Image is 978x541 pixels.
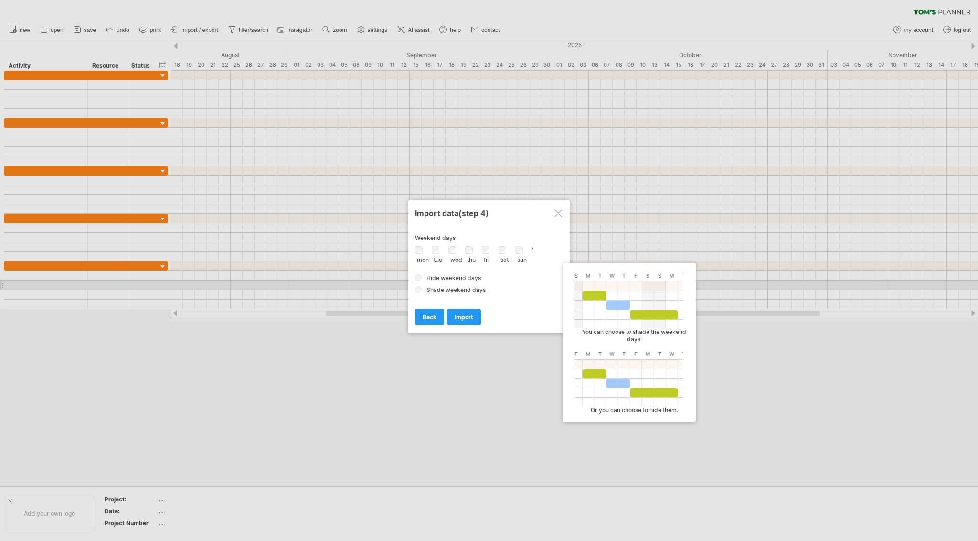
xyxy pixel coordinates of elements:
span: (step 4) [458,208,489,218]
span: back [423,313,436,321]
label: sat [500,256,509,263]
a: back [415,309,444,325]
input: Shade weekend days [415,286,422,293]
label: sun [517,256,527,263]
span: import [455,313,473,321]
label: mon [417,256,429,263]
label: fri [484,256,489,263]
label: thu [467,256,476,263]
label: wed [450,256,462,263]
input: Hide weekend days [415,274,422,281]
a: import [447,309,481,325]
span: Shade weekend days [426,286,486,293]
span: Weekend days [415,234,456,241]
div: ' [415,246,563,262]
span: Hide weekend days [426,274,481,281]
div: Import data [415,204,563,221]
div: You can choose to shade the weekend days. Or you can choose to hide them. [570,271,694,414]
label: tue [434,256,442,263]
